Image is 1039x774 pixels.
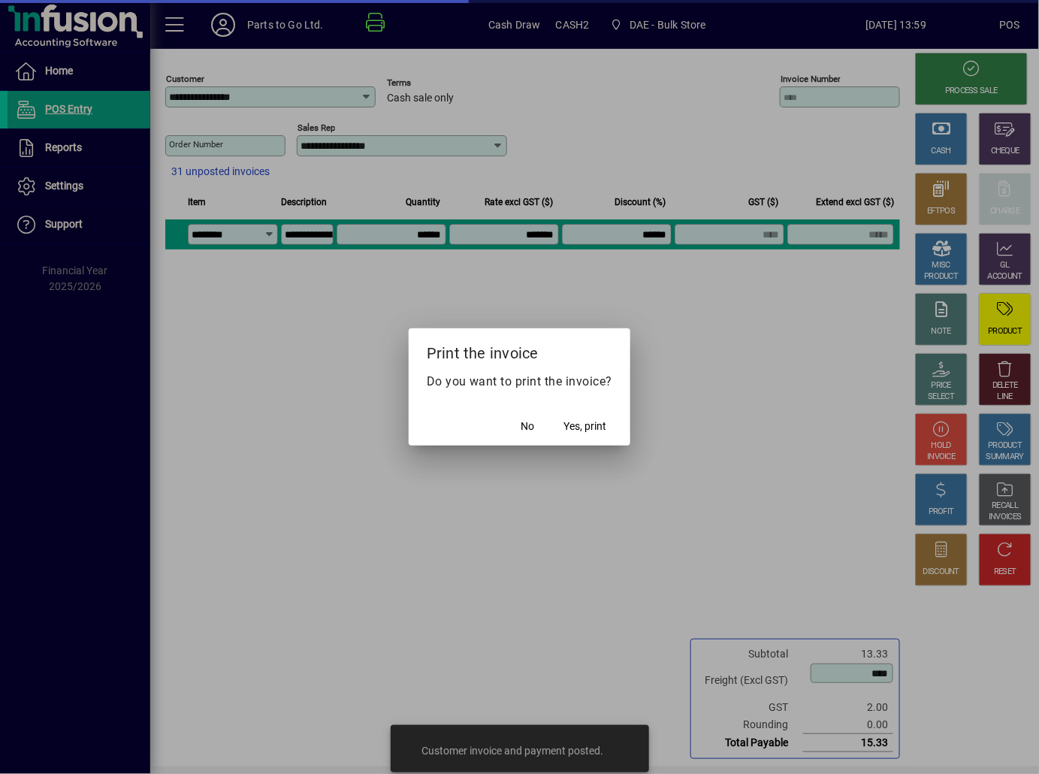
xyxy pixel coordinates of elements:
[427,373,613,391] p: Do you want to print the invoice?
[563,419,606,434] span: Yes, print
[557,413,612,440] button: Yes, print
[503,413,551,440] button: No
[521,419,534,434] span: No
[409,328,631,372] h2: Print the invoice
